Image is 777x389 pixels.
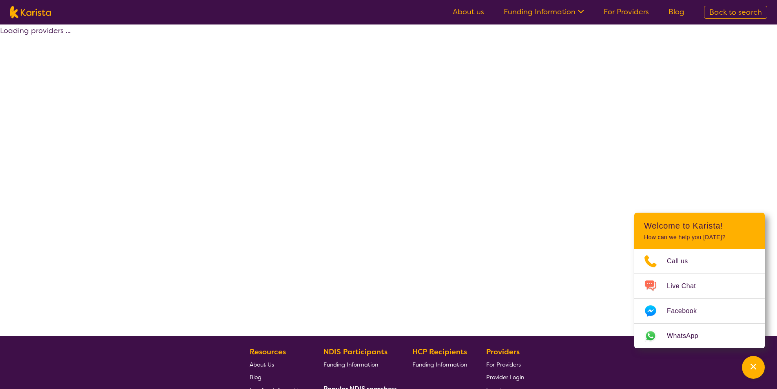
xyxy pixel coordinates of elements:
[704,6,767,19] a: Back to search
[250,373,261,381] span: Blog
[667,330,708,342] span: WhatsApp
[669,7,684,17] a: Blog
[10,6,51,18] img: Karista logo
[412,347,467,357] b: HCP Recipients
[250,358,304,371] a: About Us
[634,213,765,348] div: Channel Menu
[644,221,755,231] h2: Welcome to Karista!
[250,361,274,368] span: About Us
[604,7,649,17] a: For Providers
[250,347,286,357] b: Resources
[709,7,762,17] span: Back to search
[323,347,387,357] b: NDIS Participants
[323,361,378,368] span: Funding Information
[634,249,765,348] ul: Choose channel
[486,371,524,383] a: Provider Login
[453,7,484,17] a: About us
[323,358,394,371] a: Funding Information
[742,356,765,379] button: Channel Menu
[412,358,467,371] a: Funding Information
[644,234,755,241] p: How can we help you [DATE]?
[486,373,524,381] span: Provider Login
[486,361,521,368] span: For Providers
[667,305,706,317] span: Facebook
[667,255,698,267] span: Call us
[634,324,765,348] a: Web link opens in a new tab.
[412,361,467,368] span: Funding Information
[486,358,524,371] a: For Providers
[486,347,520,357] b: Providers
[250,371,304,383] a: Blog
[667,280,706,292] span: Live Chat
[504,7,584,17] a: Funding Information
